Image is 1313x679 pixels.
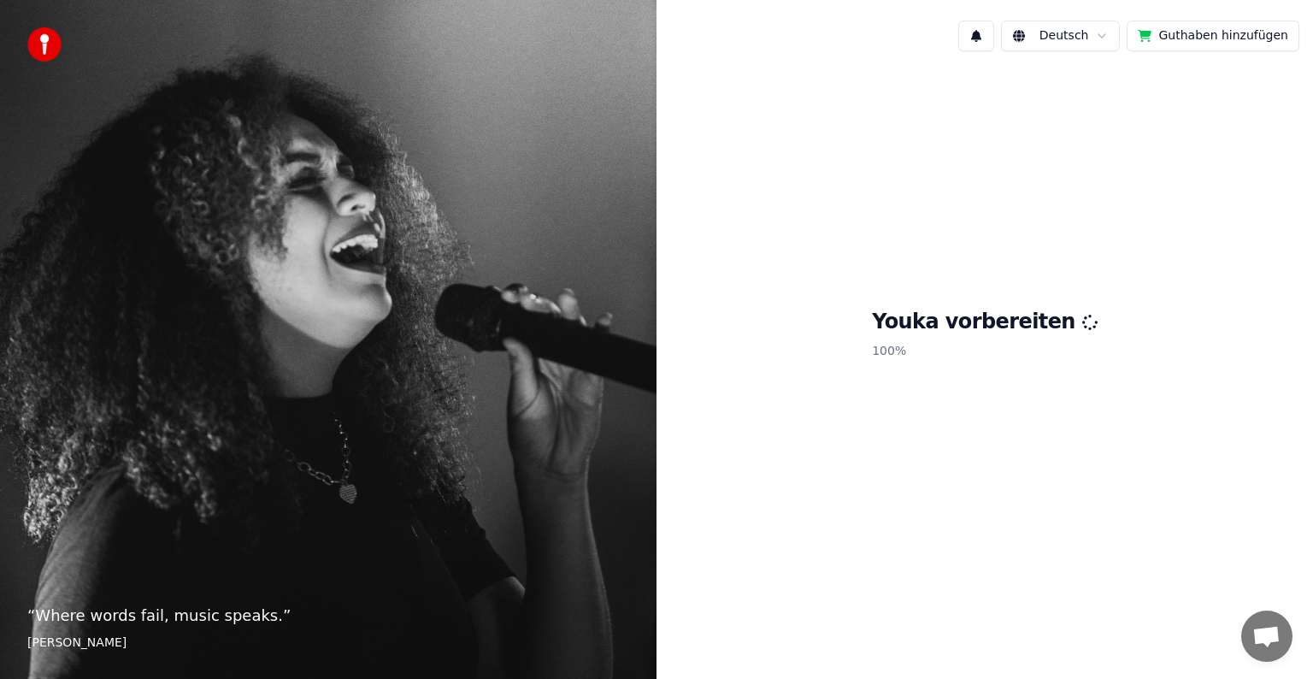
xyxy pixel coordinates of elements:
button: Guthaben hinzufügen [1127,21,1299,51]
footer: [PERSON_NAME] [27,635,629,652]
h1: Youka vorbereiten [872,309,1098,336]
div: Chat öffnen [1241,611,1292,662]
p: “ Where words fail, music speaks. ” [27,604,629,628]
img: youka [27,27,62,62]
p: 100 % [872,336,1098,367]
